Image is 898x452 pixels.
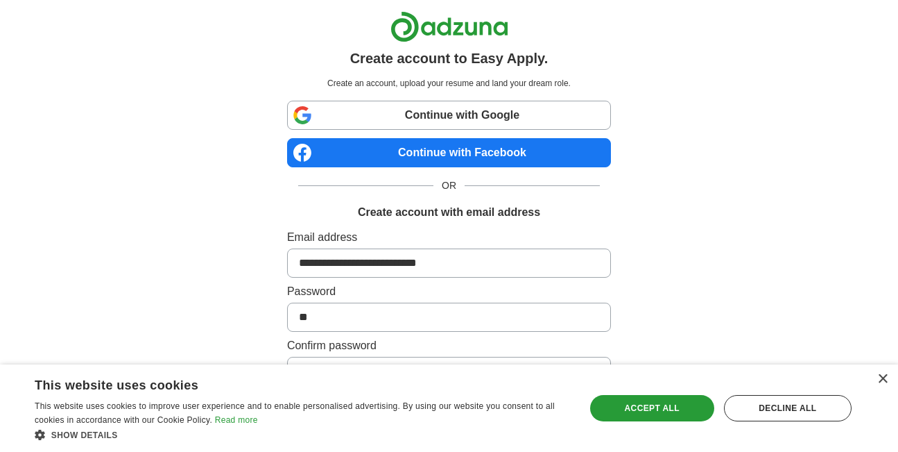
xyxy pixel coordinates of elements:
a: Continue with Google [287,101,611,130]
label: Confirm password [287,337,611,354]
img: Adzuna logo [390,11,508,42]
div: This website uses cookies [35,373,534,394]
span: OR [433,178,465,193]
div: Show details [35,428,569,442]
span: Show details [51,430,118,440]
p: Create an account, upload your resume and land your dream role. [290,77,608,90]
span: This website uses cookies to improve user experience and to enable personalised advertising. By u... [35,401,555,425]
label: Password [287,283,611,300]
a: Continue with Facebook [287,138,611,167]
div: Accept all [590,395,714,421]
label: Email address [287,229,611,246]
h1: Create account with email address [358,204,540,221]
a: Read more, opens a new window [215,415,258,425]
div: Decline all [724,395,852,421]
div: Close [877,374,888,385]
h1: Create account to Easy Apply. [350,48,549,69]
